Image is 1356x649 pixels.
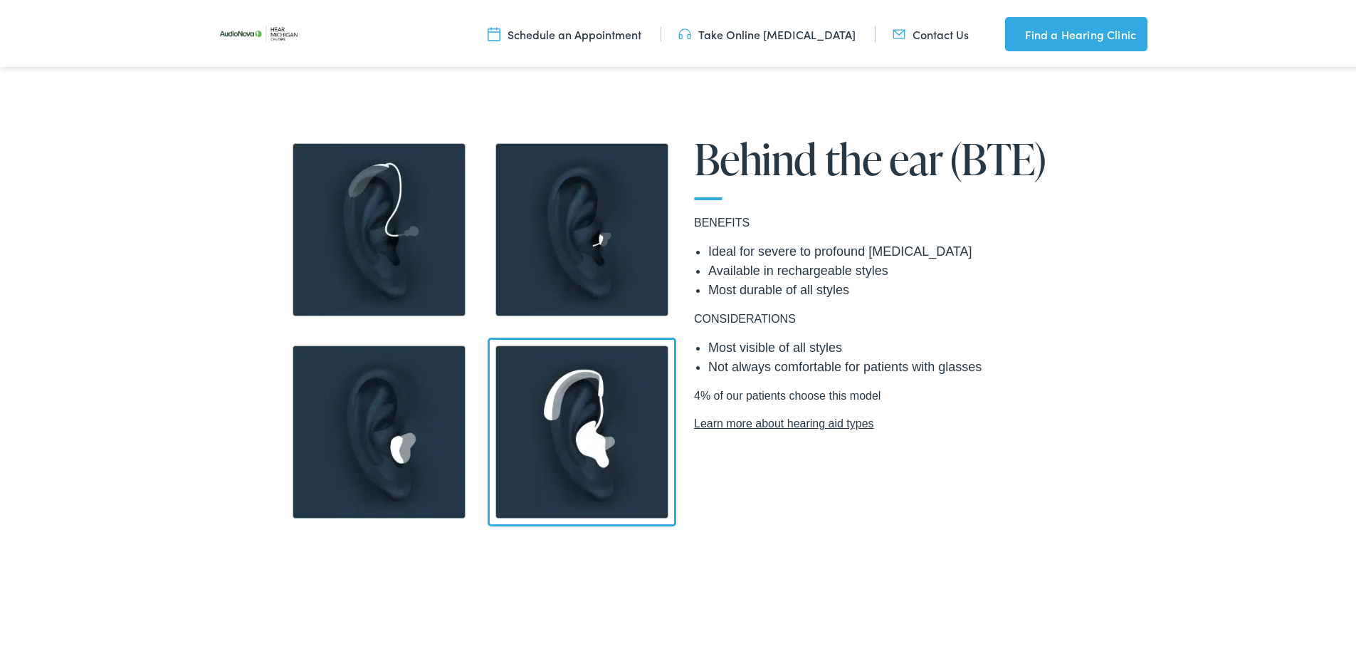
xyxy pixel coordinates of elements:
p: CONSIDERATIONS [694,308,1078,325]
a: Contact Us [893,24,969,39]
a: Find a Hearing Clinic [1005,14,1147,48]
img: utility icon [1005,23,1018,40]
li: Most durable of all styles [708,278,1078,297]
p: BENEFITS [694,212,1078,229]
img: utility icon [893,24,905,39]
img: utility icon [488,24,500,39]
li: Ideal for severe to profound [MEDICAL_DATA] [708,239,1078,259]
a: Learn more about hearing aid types [694,412,1078,430]
img: utility icon [678,24,691,39]
li: Not always comfortable for patients with glasses [708,355,1078,374]
a: Take Online [MEDICAL_DATA] [678,24,856,39]
li: Available in rechargeable styles [708,259,1078,278]
p: 4% of our patients choose this model [694,385,1078,430]
a: Schedule an Appointment [488,24,641,39]
h1: Behind the ear (BTE) [694,133,1078,197]
li: Most visible of all styles [708,336,1078,355]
